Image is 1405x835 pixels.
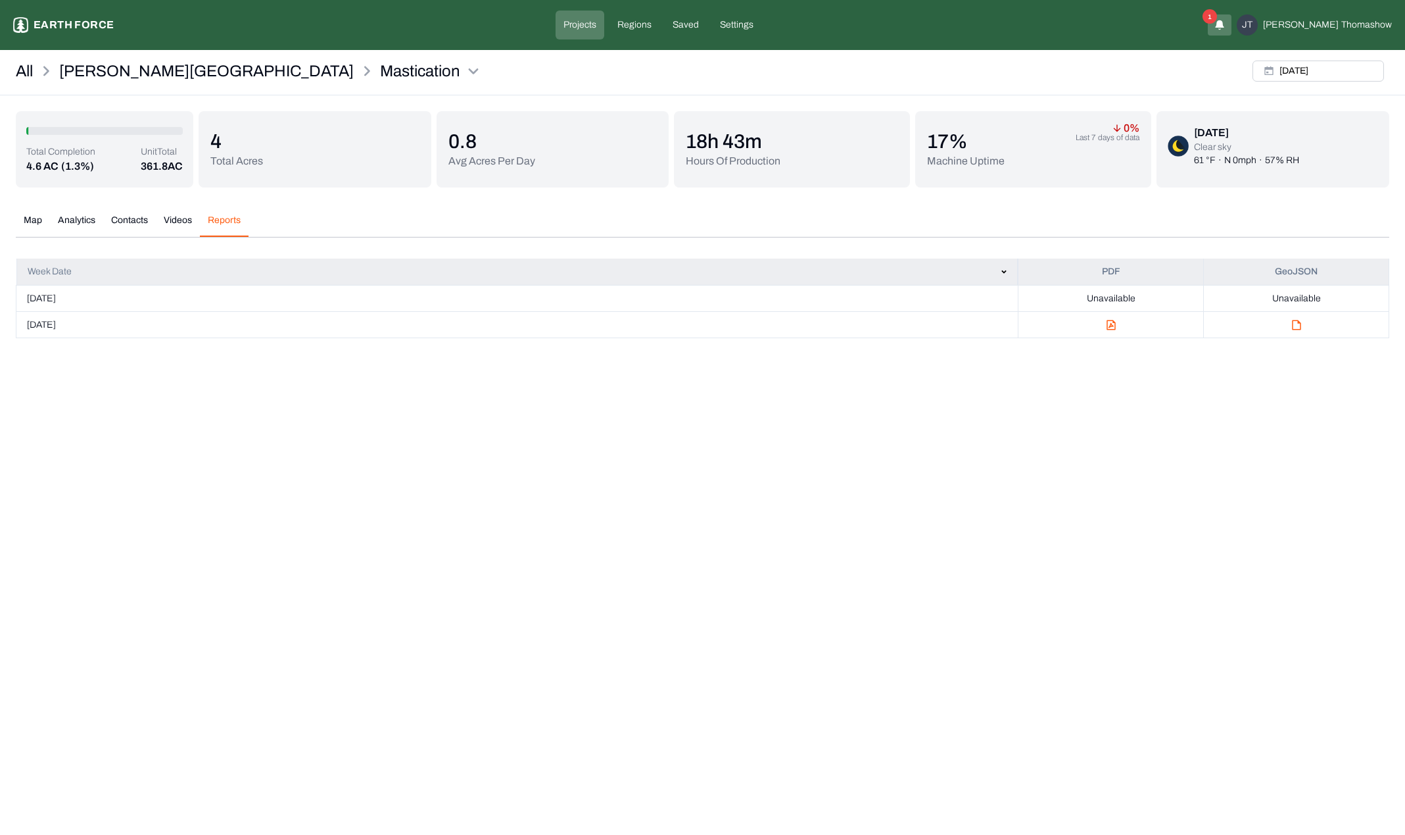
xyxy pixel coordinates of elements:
[156,214,200,237] button: Videos
[1224,154,1256,167] p: N 0mph
[34,17,114,33] p: Earth force
[1259,154,1262,167] p: ·
[210,153,263,169] p: Total Acres
[563,18,596,32] p: Projects
[1203,9,1217,24] span: 1
[617,18,652,32] p: Regions
[61,159,94,174] p: (1.3%)
[720,18,753,32] p: Settings
[609,11,659,39] a: Regions
[1263,18,1339,32] span: [PERSON_NAME]
[1237,14,1392,36] button: JT[PERSON_NAME]Thomashow
[1168,136,1189,157] img: clear-sky-night-D7zLJEpc.png
[16,312,1018,338] td: [DATE]
[1113,124,1139,132] p: 0 %
[1204,259,1389,286] th: GeoJSON
[1076,132,1139,143] p: Last 7 days of data
[200,214,249,237] button: Reports
[380,61,460,82] p: Mastication
[16,61,33,82] a: All
[1204,286,1389,312] td: Unavailable
[1018,259,1204,286] th: PDF
[927,153,1005,169] p: Machine Uptime
[16,214,50,237] button: Map
[1292,320,1301,330] img: geojson
[103,214,156,237] button: Contacts
[1194,125,1299,141] div: [DATE]
[686,153,780,169] p: Hours Of Production
[1237,14,1258,36] div: JT
[712,11,761,39] a: Settings
[1001,269,1007,274] img: svg%3e
[1252,61,1384,82] button: [DATE]
[141,145,183,159] p: Unit Total
[26,159,59,174] p: 4.6 AC
[13,17,28,33] img: earthforce-logo-white-uG4MPadI.svg
[28,265,72,278] p: Week Date
[665,11,707,39] a: Saved
[26,145,95,159] p: Total Completion
[1113,124,1121,132] img: arrow
[556,11,604,39] a: Projects
[448,130,535,153] p: 0.8
[1214,17,1225,33] button: 1
[1194,141,1299,154] p: Clear sky
[927,130,1005,153] p: 17 %
[673,18,699,32] p: Saved
[16,286,1018,312] td: [DATE]
[210,130,263,153] p: 4
[1194,154,1216,167] p: 61 °F
[686,130,780,153] p: 18h 43m
[1018,286,1204,312] td: Unavailable
[59,61,354,82] p: [PERSON_NAME][GEOGRAPHIC_DATA]
[26,159,95,174] button: 4.6 AC(1.3%)
[50,214,103,237] button: Analytics
[448,153,535,169] p: Avg Acres Per Day
[1265,154,1299,167] p: 57% RH
[1341,18,1392,32] span: Thomashow
[141,159,183,174] p: 361.8 AC
[1107,320,1116,330] img: PDF
[1218,154,1222,167] p: ·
